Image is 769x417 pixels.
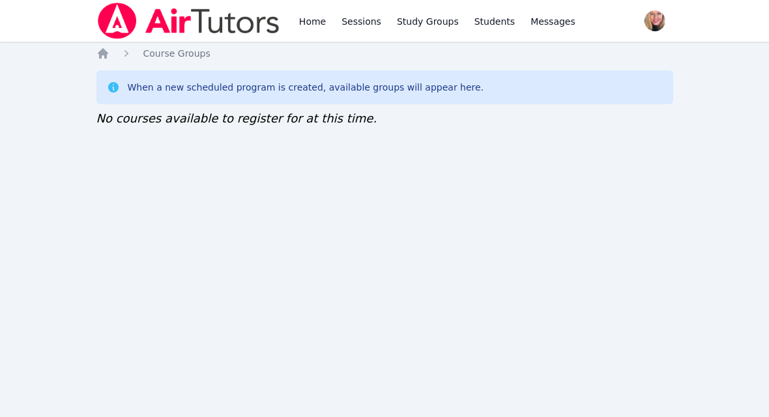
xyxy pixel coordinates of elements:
[96,3,281,39] img: Air Tutors
[128,81,484,94] div: When a new scheduled program is created, available groups will appear here.
[96,47,673,60] nav: Breadcrumb
[96,111,377,125] span: No courses available to register for at this time.
[530,15,575,28] span: Messages
[143,47,210,60] a: Course Groups
[143,48,210,59] span: Course Groups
